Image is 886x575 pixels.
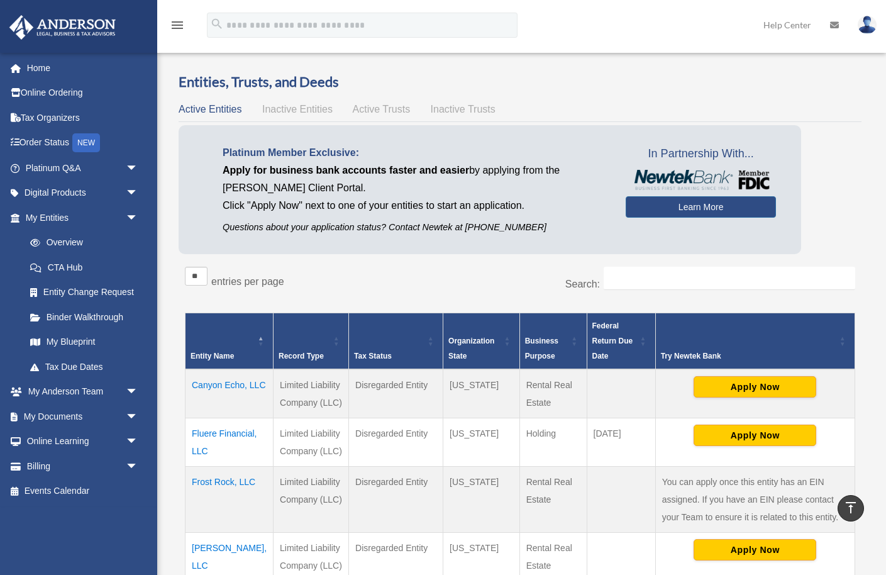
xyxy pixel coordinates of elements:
th: Record Type: Activate to sort [274,313,349,370]
span: arrow_drop_down [126,429,151,455]
td: [US_STATE] [443,418,520,467]
span: Organization State [448,337,494,360]
a: My Blueprint [18,330,151,355]
a: Online Learningarrow_drop_down [9,429,157,454]
th: Entity Name: Activate to invert sorting [186,313,274,370]
img: NewtekBankLogoSM.png [632,170,770,190]
i: vertical_align_top [843,500,858,515]
label: Search: [565,279,600,289]
a: CTA Hub [18,255,151,280]
a: Billingarrow_drop_down [9,454,157,479]
button: Apply Now [694,376,816,398]
span: Active Entities [179,104,241,114]
th: Business Purpose: Activate to sort [519,313,587,370]
td: Disregarded Entity [349,369,443,418]
span: arrow_drop_down [126,454,151,479]
a: Platinum Q&Aarrow_drop_down [9,155,157,181]
span: Tax Status [354,352,392,360]
button: Apply Now [694,539,816,561]
td: Limited Liability Company (LLC) [274,467,349,533]
span: Business Purpose [525,337,558,360]
th: Tax Status: Activate to sort [349,313,443,370]
div: NEW [72,133,100,152]
p: Questions about your application status? Contact Newtek at [PHONE_NUMBER] [223,220,607,235]
a: Tax Due Dates [18,354,151,379]
span: arrow_drop_down [126,404,151,430]
a: Entity Change Request [18,280,151,305]
a: Digital Productsarrow_drop_down [9,181,157,206]
td: [US_STATE] [443,467,520,533]
span: Entity Name [191,352,234,360]
span: Inactive Entities [262,104,333,114]
a: Learn More [626,196,776,218]
a: My Documentsarrow_drop_down [9,404,157,429]
img: User Pic [858,16,877,34]
i: search [210,17,224,31]
p: Platinum Member Exclusive: [223,144,607,162]
i: menu [170,18,185,33]
td: Disregarded Entity [349,418,443,467]
span: Inactive Trusts [431,104,496,114]
a: Overview [18,230,145,255]
span: Active Trusts [353,104,411,114]
th: Try Newtek Bank : Activate to sort [655,313,855,370]
td: Rental Real Estate [519,467,587,533]
td: Limited Liability Company (LLC) [274,369,349,418]
td: [US_STATE] [443,369,520,418]
a: Online Ordering [9,81,157,106]
a: Home [9,55,157,81]
th: Federal Return Due Date: Activate to sort [587,313,655,370]
span: arrow_drop_down [126,205,151,231]
div: Try Newtek Bank [661,349,836,364]
span: In Partnership With... [626,144,776,164]
td: You can apply once this entity has an EIN assigned. If you have an EIN please contact your Team t... [655,467,855,533]
a: Tax Organizers [9,105,157,130]
td: [DATE] [587,418,655,467]
span: arrow_drop_down [126,155,151,181]
span: Record Type [279,352,324,360]
td: Fluere Financial, LLC [186,418,274,467]
p: Click "Apply Now" next to one of your entities to start an application. [223,197,607,215]
td: Rental Real Estate [519,369,587,418]
a: vertical_align_top [838,495,864,522]
a: My Anderson Teamarrow_drop_down [9,379,157,405]
span: arrow_drop_down [126,181,151,206]
td: Canyon Echo, LLC [186,369,274,418]
td: Frost Rock, LLC [186,467,274,533]
a: My Entitiesarrow_drop_down [9,205,151,230]
p: by applying from the [PERSON_NAME] Client Portal. [223,162,607,197]
span: Federal Return Due Date [592,321,633,360]
span: Apply for business bank accounts faster and easier [223,165,469,176]
td: Limited Liability Company (LLC) [274,418,349,467]
h3: Entities, Trusts, and Deeds [179,72,861,92]
th: Organization State: Activate to sort [443,313,520,370]
td: Disregarded Entity [349,467,443,533]
img: Anderson Advisors Platinum Portal [6,15,119,40]
a: Order StatusNEW [9,130,157,156]
a: Binder Walkthrough [18,304,151,330]
a: menu [170,22,185,33]
label: entries per page [211,276,284,287]
button: Apply Now [694,425,816,446]
a: Events Calendar [9,479,157,504]
td: Holding [519,418,587,467]
span: arrow_drop_down [126,379,151,405]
